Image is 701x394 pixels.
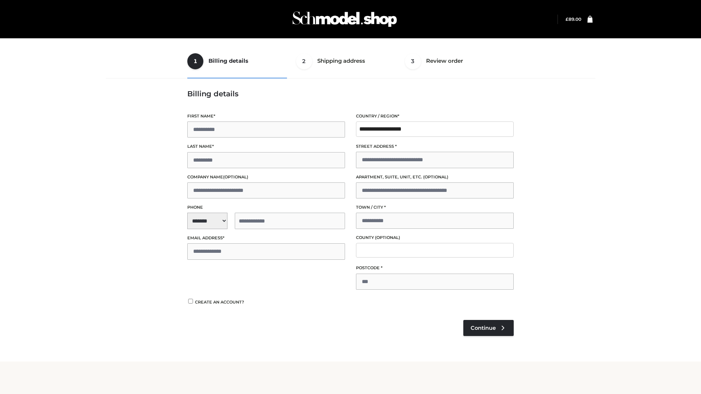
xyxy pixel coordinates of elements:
[566,16,581,22] a: £89.00
[423,174,448,179] span: (optional)
[223,174,248,179] span: (optional)
[290,5,399,34] img: Schmodel Admin 964
[187,235,345,242] label: Email address
[187,299,194,304] input: Create an account?
[356,113,514,120] label: Country / Region
[566,16,581,22] bdi: 89.00
[187,174,345,181] label: Company name
[356,204,514,211] label: Town / City
[356,264,514,271] label: Postcode
[187,113,345,120] label: First name
[356,143,514,150] label: Street address
[356,234,514,241] label: County
[187,143,345,150] label: Last name
[375,235,400,240] span: (optional)
[187,204,345,211] label: Phone
[195,300,244,305] span: Create an account?
[356,174,514,181] label: Apartment, suite, unit, etc.
[187,89,514,98] h3: Billing details
[463,320,514,336] a: Continue
[566,16,568,22] span: £
[471,325,496,331] span: Continue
